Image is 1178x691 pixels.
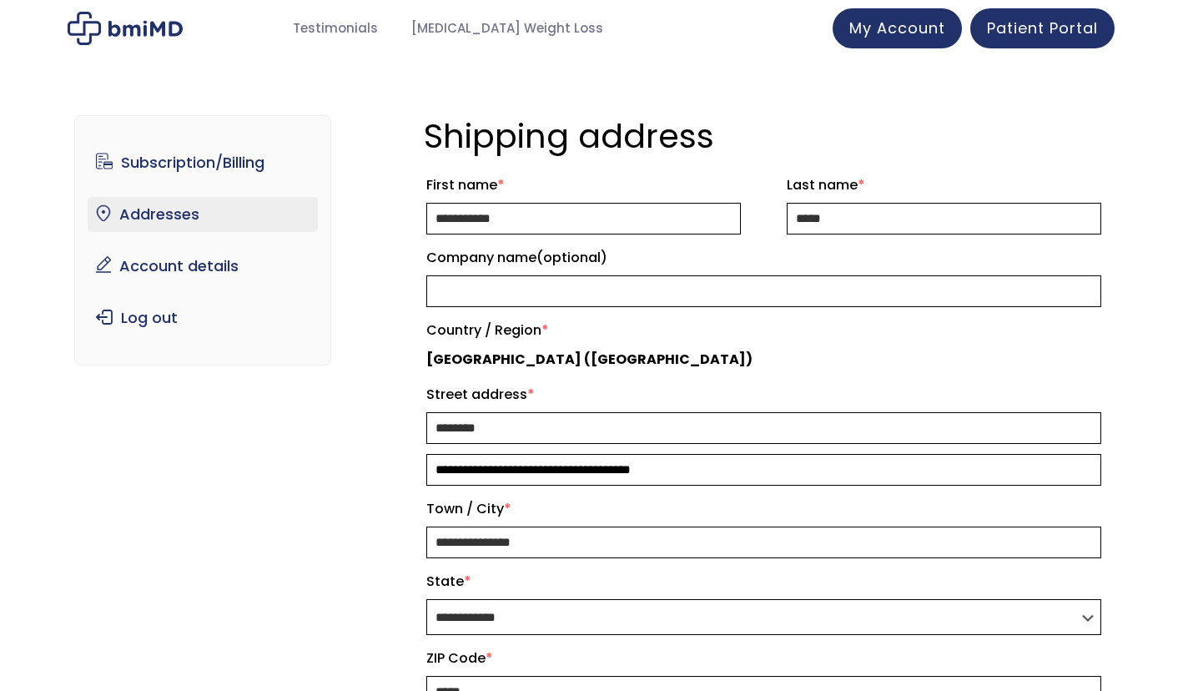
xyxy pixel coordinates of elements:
label: First name [426,172,741,199]
img: My account [68,12,183,45]
abbr: required [486,648,493,668]
label: Last name [787,172,1101,199]
abbr: required [497,175,505,194]
span: My Account [849,18,945,38]
span: Testimonials [293,19,378,38]
a: Testimonials [276,13,395,45]
h3: Shipping address [424,115,1104,157]
span: [MEDICAL_DATA] Weight Loss [411,19,603,38]
label: Company name [426,245,1101,271]
abbr: required [527,385,535,404]
nav: Account pages [74,115,332,366]
span: (optional) [536,248,607,267]
abbr: required [504,499,511,518]
span: Patient Portal [987,18,1098,38]
abbr: required [541,320,549,340]
label: Street address [426,381,1101,408]
a: Account details [88,249,319,284]
abbr: required [464,572,471,591]
label: Town / City [426,496,1101,522]
a: Patient Portal [970,8,1115,48]
label: State [426,568,1101,595]
a: Log out [88,300,319,335]
label: ZIP Code [426,645,1101,672]
strong: [GEOGRAPHIC_DATA] ([GEOGRAPHIC_DATA]) [426,350,753,369]
abbr: required [858,175,865,194]
a: My Account [833,8,962,48]
a: [MEDICAL_DATA] Weight Loss [395,13,620,45]
a: Addresses [88,197,319,232]
a: Subscription/Billing [88,145,319,180]
label: Country / Region [426,317,1101,344]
